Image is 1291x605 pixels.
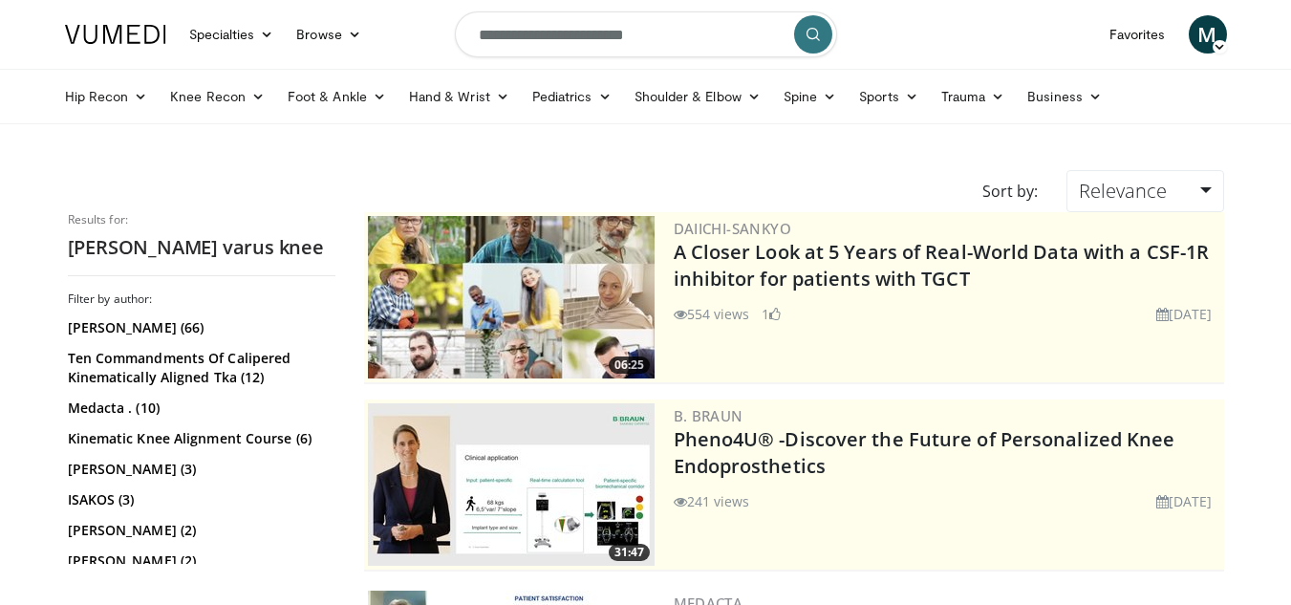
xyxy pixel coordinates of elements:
a: Relevance [1066,170,1223,212]
span: 06:25 [609,357,650,374]
img: 93c22cae-14d1-47f0-9e4a-a244e824b022.png.300x170_q85_crop-smart_upscale.jpg [368,216,655,378]
a: Favorites [1098,15,1177,54]
a: [PERSON_NAME] (2) [68,551,331,571]
img: 2c749dd2-eaed-4ec0-9464-a41d4cc96b76.300x170_q85_crop-smart_upscale.jpg [368,403,655,566]
a: ISAKOS (3) [68,490,331,509]
a: [PERSON_NAME] (2) [68,521,331,540]
li: 1 [762,304,781,324]
li: [DATE] [1156,491,1213,511]
a: 31:47 [368,403,655,566]
li: [DATE] [1156,304,1213,324]
h2: [PERSON_NAME] varus knee [68,235,335,260]
a: Foot & Ankle [276,77,398,116]
p: Results for: [68,212,335,227]
a: Browse [285,15,373,54]
h3: Filter by author: [68,292,335,307]
a: Medacta . (10) [68,399,331,418]
img: VuMedi Logo [65,25,166,44]
input: Search topics, interventions [455,11,837,57]
div: Sort by: [968,170,1052,212]
a: Pheno4U® -Discover the Future of Personalized Knee Endoprosthetics [674,426,1175,479]
li: 241 views [674,491,750,511]
a: M [1189,15,1227,54]
a: Business [1016,77,1113,116]
a: Spine [772,77,848,116]
a: [PERSON_NAME] (66) [68,318,331,337]
a: Shoulder & Elbow [623,77,772,116]
a: Pediatrics [521,77,623,116]
a: [PERSON_NAME] (3) [68,460,331,479]
span: Relevance [1079,178,1167,204]
a: Trauma [930,77,1017,116]
a: Sports [848,77,930,116]
a: Knee Recon [159,77,276,116]
a: Hand & Wrist [398,77,521,116]
a: Daiichi-Sankyo [674,219,792,238]
a: Kinematic Knee Alignment Course (6) [68,429,331,448]
span: 31:47 [609,544,650,561]
a: 06:25 [368,216,655,378]
a: Specialties [178,15,286,54]
a: B. Braun [674,406,743,425]
a: Ten Commandments Of Calipered Kinematically Aligned Tka (12) [68,349,331,387]
a: Hip Recon [54,77,160,116]
li: 554 views [674,304,750,324]
a: A Closer Look at 5 Years of Real-World Data with a CSF-1R inhibitor for patients with TGCT [674,239,1210,292]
